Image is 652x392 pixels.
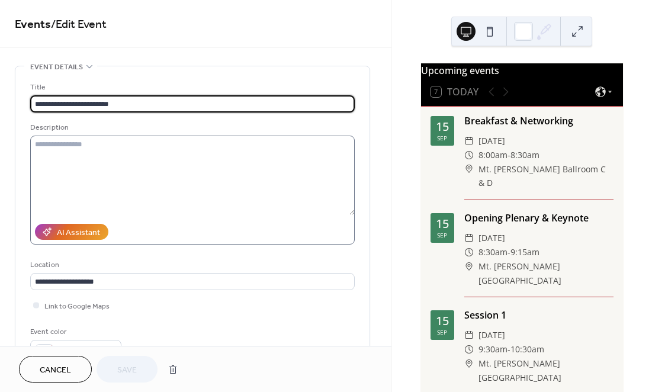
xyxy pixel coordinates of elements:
[464,342,474,356] div: ​
[436,121,449,133] div: 15
[30,259,352,271] div: Location
[478,134,505,148] span: [DATE]
[437,232,447,238] div: Sep
[437,135,447,141] div: Sep
[508,148,510,162] span: -
[464,211,614,225] div: Opening Plenary & Keynote
[478,162,614,191] span: Mt. [PERSON_NAME] Ballroom C & D
[510,148,539,162] span: 8:30am
[510,342,544,356] span: 10:30am
[510,245,539,259] span: 9:15am
[464,162,474,176] div: ​
[478,328,505,342] span: [DATE]
[51,13,107,36] span: / Edit Event
[30,121,352,134] div: Description
[464,114,614,128] div: Breakfast & Networking
[478,148,508,162] span: 8:00am
[30,326,119,338] div: Event color
[478,356,614,385] span: Mt. [PERSON_NAME][GEOGRAPHIC_DATA]
[437,329,447,335] div: Sep
[464,259,474,274] div: ​
[478,231,505,245] span: [DATE]
[40,364,71,377] span: Cancel
[464,148,474,162] div: ​
[15,13,51,36] a: Events
[436,218,449,230] div: 15
[35,224,108,240] button: AI Assistant
[436,315,449,327] div: 15
[44,300,110,313] span: Link to Google Maps
[464,245,474,259] div: ​
[464,308,614,322] div: Session 1
[464,328,474,342] div: ​
[478,259,614,288] span: Mt. [PERSON_NAME][GEOGRAPHIC_DATA]
[30,81,352,94] div: Title
[57,227,100,239] div: AI Assistant
[478,245,508,259] span: 8:30am
[508,342,510,356] span: -
[464,356,474,371] div: ​
[464,134,474,148] div: ​
[19,356,92,383] button: Cancel
[421,63,623,78] div: Upcoming events
[30,61,83,73] span: Event details
[478,342,508,356] span: 9:30am
[508,245,510,259] span: -
[464,231,474,245] div: ​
